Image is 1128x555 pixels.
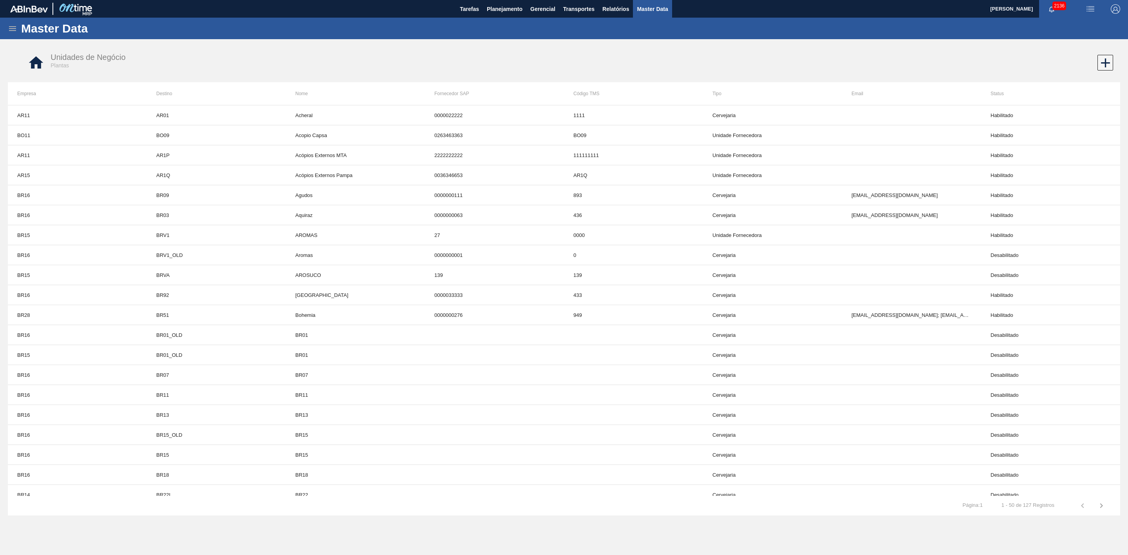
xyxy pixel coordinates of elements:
[286,425,425,445] td: BR15
[564,125,703,145] td: BO09
[286,445,425,465] td: BR15
[147,425,286,445] td: BR15_OLD
[286,82,425,105] th: Nome
[147,305,286,325] td: BR51
[1039,4,1064,14] button: Notificações
[147,385,286,405] td: BR11
[981,405,1120,425] td: Desabilitado
[8,345,147,365] td: BR15
[703,465,842,485] td: Cervejaria
[703,165,842,185] td: Unidade Fornecedora
[1097,55,1112,71] div: Nova Unidade de Negócio
[10,5,48,13] img: TNhmsLtSVTkK8tSr43FrP2fwEKptu5GPRR3wAAAABJRU5ErkJggg==
[703,345,842,365] td: Cervejaria
[147,365,286,385] td: BR07
[564,145,703,165] td: 111111111
[8,385,147,405] td: BR16
[981,125,1120,145] td: Habilitado
[981,465,1120,485] td: Desabilitado
[286,325,425,345] td: BR01
[147,205,286,225] td: BR03
[147,165,286,185] td: AR1Q
[286,385,425,405] td: BR11
[981,82,1120,105] th: Status
[147,185,286,205] td: BR09
[147,225,286,245] td: BRV1
[981,485,1120,505] td: Desabilitado
[147,125,286,145] td: BO09
[147,245,286,265] td: BRV1_OLD
[8,145,147,165] td: AR11
[286,485,425,505] td: BR22
[8,245,147,265] td: BR16
[703,365,842,385] td: Cervejaria
[8,425,147,445] td: BR16
[460,4,479,14] span: Tarefas
[703,425,842,445] td: Cervejaria
[981,285,1120,305] td: Habilitado
[425,265,564,285] td: 139
[425,205,564,225] td: 0000000063
[51,53,125,61] span: Unidades de Negócio
[8,485,147,505] td: BR14
[981,385,1120,405] td: Desabilitado
[286,405,425,425] td: BR13
[981,105,1120,125] td: Habilitado
[147,445,286,465] td: BR15
[425,125,564,145] td: 0263463363
[703,105,842,125] td: Cervejaria
[564,265,703,285] td: 139
[981,265,1120,285] td: Desabilitado
[286,225,425,245] td: AROMAS
[286,245,425,265] td: Aromas
[425,82,564,105] th: Fornecedor SAP
[8,445,147,465] td: BR16
[530,4,555,14] span: Gerencial
[563,4,595,14] span: Transportes
[703,285,842,305] td: Cervejaria
[981,325,1120,345] td: Desabilitado
[564,225,703,245] td: 0000
[147,285,286,305] td: BR92
[286,185,425,205] td: Agudos
[564,185,703,205] td: 893
[425,165,564,185] td: 0036346653
[286,165,425,185] td: Acópios Externos Pampa
[425,105,564,125] td: 0000022222
[1052,2,1066,10] span: 2136
[8,165,147,185] td: AR15
[425,305,564,325] td: 0000000276
[147,465,286,485] td: BR18
[842,305,981,325] td: [EMAIL_ADDRESS][DOMAIN_NAME]; [EMAIL_ADDRESS][DOMAIN_NAME]
[703,245,842,265] td: Cervejaria
[981,185,1120,205] td: Habilitado
[147,485,286,505] td: BR22I
[147,105,286,125] td: AR01
[842,185,981,205] td: [EMAIL_ADDRESS][DOMAIN_NAME]
[147,345,286,365] td: BR01_OLD
[703,145,842,165] td: Unidade Fornecedora
[703,485,842,505] td: Cervejaria
[703,185,842,205] td: Cervejaria
[564,305,703,325] td: 949
[703,125,842,145] td: Unidade Fornecedora
[703,82,842,105] th: Tipo
[981,345,1120,365] td: Desabilitado
[286,105,425,125] td: Acheral
[8,405,147,425] td: BR16
[286,145,425,165] td: Acópios Externos MTA
[8,265,147,285] td: BR15
[1086,4,1095,14] img: userActions
[8,82,147,105] th: Empresa
[637,4,668,14] span: Master Data
[286,345,425,365] td: BR01
[286,205,425,225] td: Aquiraz
[602,4,629,14] span: Relatórios
[703,445,842,465] td: Cervejaria
[147,265,286,285] td: BRVA
[425,145,564,165] td: 2222222222
[703,305,842,325] td: Cervejaria
[992,496,1064,508] td: 1 - 50 de 127 Registros
[842,82,981,105] th: Email
[286,265,425,285] td: AROSUCO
